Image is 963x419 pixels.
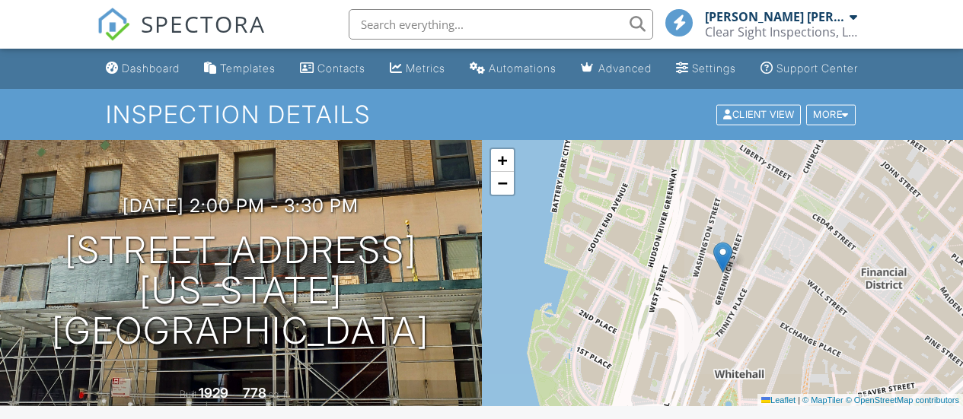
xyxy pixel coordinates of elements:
div: Clear Sight Inspections, LLC [705,24,857,40]
a: Leaflet [761,395,796,405]
a: Client View [715,108,805,119]
h1: [STREET_ADDRESS] [US_STATE][GEOGRAPHIC_DATA] [24,230,458,351]
img: Marker [713,242,732,273]
div: Dashboard [122,62,180,75]
div: Client View [716,104,801,125]
div: Contacts [317,62,365,75]
div: Advanced [598,62,652,75]
a: Metrics [384,55,451,83]
span: − [497,173,507,192]
a: Advanced [575,55,658,83]
a: Settings [670,55,742,83]
div: Templates [220,62,276,75]
input: Search everything... [349,9,653,40]
a: Templates [198,55,282,83]
span: + [497,151,507,170]
div: [PERSON_NAME] [PERSON_NAME] [705,9,846,24]
div: Automations [489,62,556,75]
a: © MapTiler [802,395,843,405]
a: Zoom in [491,149,514,172]
h3: [DATE] 2:00 pm - 3:30 pm [123,195,359,216]
h1: Inspection Details [106,101,856,128]
a: Dashboard [100,55,186,83]
a: © OpenStreetMap contributors [846,395,959,405]
div: Settings [692,62,736,75]
span: SPECTORA [141,8,266,40]
div: Metrics [406,62,445,75]
span: sq. ft. [269,389,290,400]
a: Automations (Basic) [464,55,563,83]
div: More [806,104,856,125]
img: The Best Home Inspection Software - Spectora [97,8,130,41]
a: SPECTORA [97,21,266,52]
div: 778 [243,385,266,401]
span: Built [180,389,196,400]
span: | [798,395,800,405]
a: Zoom out [491,172,514,195]
a: Contacts [294,55,371,83]
a: Support Center [754,55,864,83]
div: Support Center [776,62,858,75]
div: 1929 [199,385,228,401]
